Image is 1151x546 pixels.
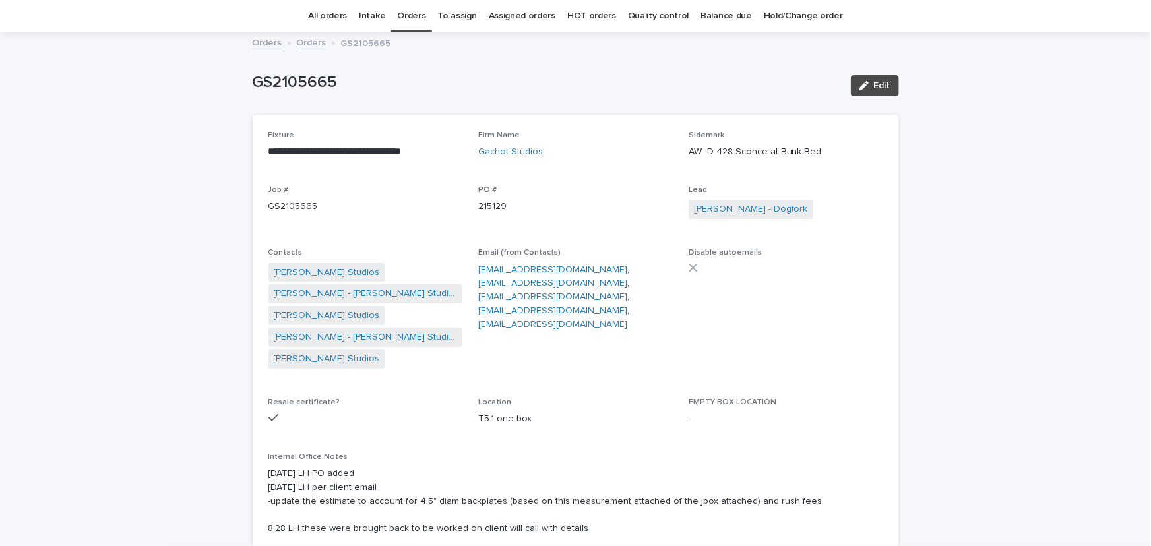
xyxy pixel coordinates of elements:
[628,1,689,32] a: Quality control
[689,131,724,139] span: Sidemark
[874,81,890,90] span: Edit
[274,309,380,322] a: [PERSON_NAME] Studios
[478,200,673,214] p: 215129
[478,292,627,301] a: [EMAIL_ADDRESS][DOMAIN_NAME]
[268,398,340,406] span: Resale certificate?
[308,1,347,32] a: All orders
[851,75,899,96] button: Edit
[764,1,843,32] a: Hold/Change order
[694,202,808,216] a: [PERSON_NAME] - Dogfork
[478,131,520,139] span: Firm Name
[253,73,840,92] p: GS2105665
[274,266,380,280] a: [PERSON_NAME] Studios
[689,186,707,194] span: Lead
[478,306,627,315] a: [EMAIL_ADDRESS][DOMAIN_NAME]
[478,145,543,159] a: Gachot Studios
[341,35,391,49] p: GS2105665
[397,1,425,32] a: Orders
[268,453,348,461] span: Internal Office Notes
[689,398,776,406] span: EMPTY BOX LOCATION
[478,263,673,332] p: , , , ,
[268,249,303,257] span: Contacts
[274,287,458,301] a: [PERSON_NAME] - [PERSON_NAME] Studios
[478,265,627,274] a: [EMAIL_ADDRESS][DOMAIN_NAME]
[689,412,883,426] p: -
[268,200,463,214] p: GS2105665
[478,412,673,426] p: T5.1 one box
[478,249,561,257] span: Email (from Contacts)
[268,186,289,194] span: Job #
[689,145,883,159] p: AW- D-428 Sconce at Bunk Bed
[689,249,762,257] span: Disable autoemails
[478,278,627,288] a: [EMAIL_ADDRESS][DOMAIN_NAME]
[700,1,752,32] a: Balance due
[478,398,511,406] span: Location
[253,34,282,49] a: Orders
[359,1,385,32] a: Intake
[297,34,327,49] a: Orders
[478,186,497,194] span: PO #
[489,1,555,32] a: Assigned orders
[268,131,295,139] span: Fixture
[274,330,458,344] a: [PERSON_NAME] - [PERSON_NAME] Studios
[438,1,477,32] a: To assign
[478,320,627,329] a: [EMAIL_ADDRESS][DOMAIN_NAME]
[274,352,380,366] a: [PERSON_NAME] Studios
[567,1,616,32] a: HOT orders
